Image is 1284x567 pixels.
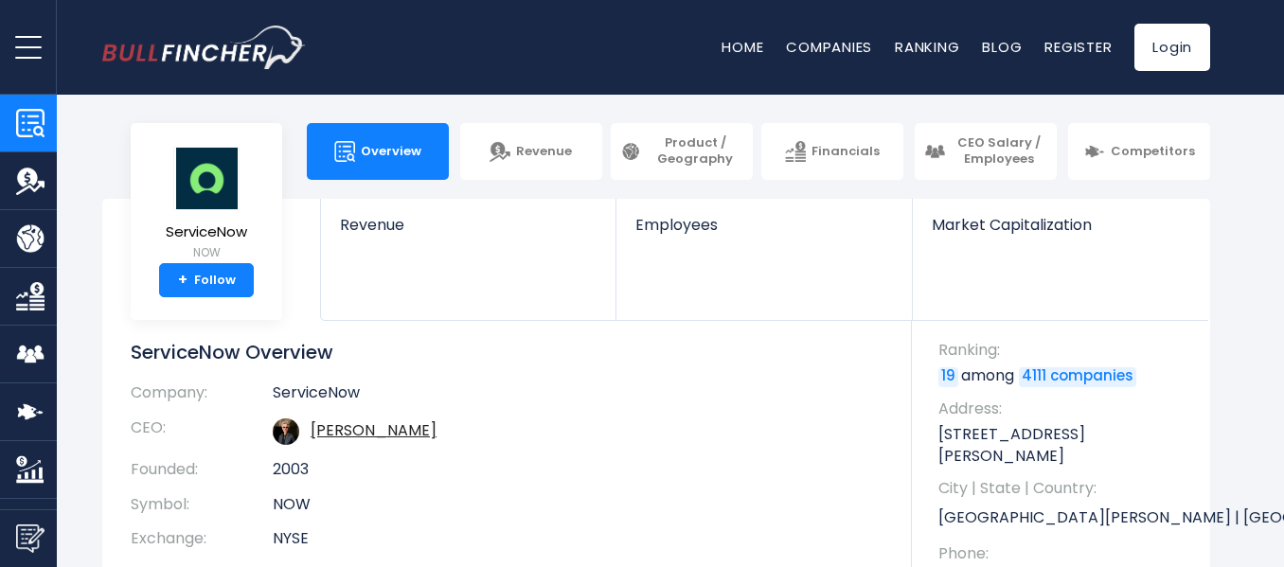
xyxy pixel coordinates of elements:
[938,424,1191,467] p: [STREET_ADDRESS][PERSON_NAME]
[811,144,880,160] span: Financials
[131,487,273,523] th: Symbol:
[786,37,872,57] a: Companies
[722,37,763,57] a: Home
[938,478,1191,499] span: City | State | Country:
[273,418,299,445] img: bill-mcdermott.jpg
[307,123,449,180] a: Overview
[273,452,883,487] td: 2003
[460,123,602,180] a: Revenue
[938,340,1191,361] span: Ranking:
[635,216,892,234] span: Employees
[1044,37,1112,57] a: Register
[938,399,1191,419] span: Address:
[131,411,273,452] th: CEO:
[178,272,187,289] strong: +
[273,383,883,411] td: ServiceNow
[938,504,1191,532] p: [GEOGRAPHIC_DATA][PERSON_NAME] | [GEOGRAPHIC_DATA] | US
[273,522,883,557] td: NYSE
[647,135,743,168] span: Product / Geography
[1068,123,1210,180] a: Competitors
[131,522,273,557] th: Exchange:
[932,216,1189,234] span: Market Capitalization
[361,144,421,160] span: Overview
[165,146,248,264] a: ServiceNow NOW
[938,367,958,386] a: 19
[131,452,273,487] th: Founded:
[131,383,273,411] th: Company:
[938,543,1191,564] span: Phone:
[761,123,903,180] a: Financials
[611,123,753,180] a: Product / Geography
[913,199,1208,266] a: Market Capitalization
[311,419,437,441] a: ceo
[616,199,911,266] a: Employees
[166,244,247,261] small: NOW
[895,37,959,57] a: Ranking
[1134,24,1210,71] a: Login
[951,135,1047,168] span: CEO Salary / Employees
[938,365,1191,386] p: among
[1111,144,1195,160] span: Competitors
[321,199,615,266] a: Revenue
[159,263,254,297] a: +Follow
[1019,367,1136,386] a: 4111 companies
[340,216,597,234] span: Revenue
[102,26,306,69] img: bullfincher logo
[102,26,306,69] a: Go to homepage
[516,144,572,160] span: Revenue
[273,487,883,523] td: NOW
[131,340,883,364] h1: ServiceNow Overview
[915,123,1057,180] a: CEO Salary / Employees
[166,224,247,240] span: ServiceNow
[982,37,1022,57] a: Blog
